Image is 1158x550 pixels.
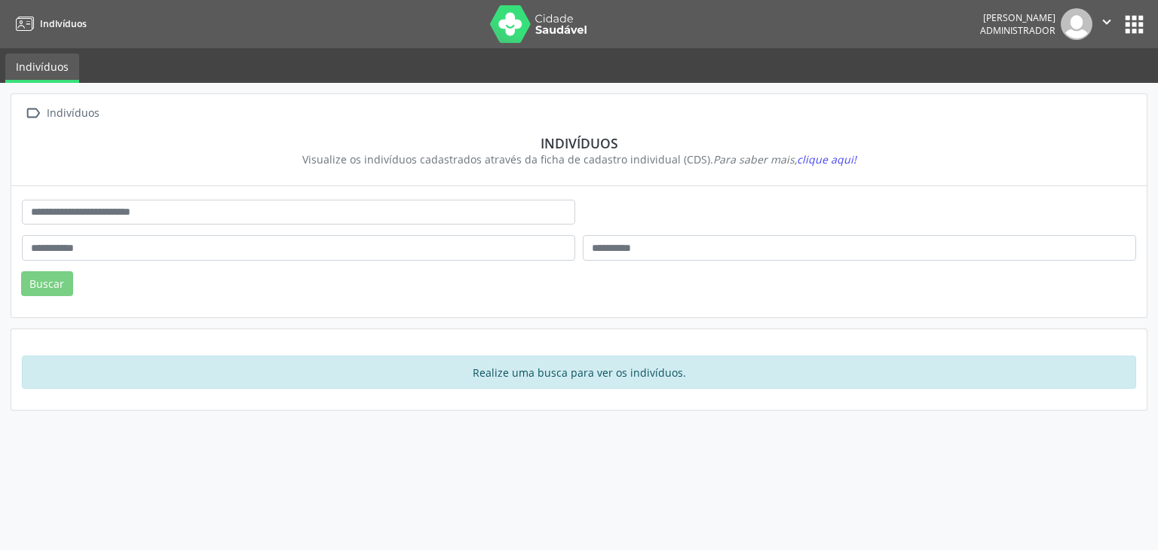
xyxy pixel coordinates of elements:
[40,17,87,30] span: Indivíduos
[980,11,1055,24] div: [PERSON_NAME]
[1061,8,1092,40] img: img
[797,152,856,167] span: clique aqui!
[1092,8,1121,40] button: 
[980,24,1055,37] span: Administrador
[22,102,44,124] i: 
[11,11,87,36] a: Indivíduos
[1121,11,1147,38] button: apps
[21,271,73,297] button: Buscar
[32,151,1126,167] div: Visualize os indivíduos cadastrados através da ficha de cadastro individual (CDS).
[713,152,856,167] i: Para saber mais,
[22,356,1136,389] div: Realize uma busca para ver os indivíduos.
[5,53,79,83] a: Indivíduos
[22,102,102,124] a:  Indivíduos
[44,102,102,124] div: Indivíduos
[32,135,1126,151] div: Indivíduos
[1098,14,1115,30] i: 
